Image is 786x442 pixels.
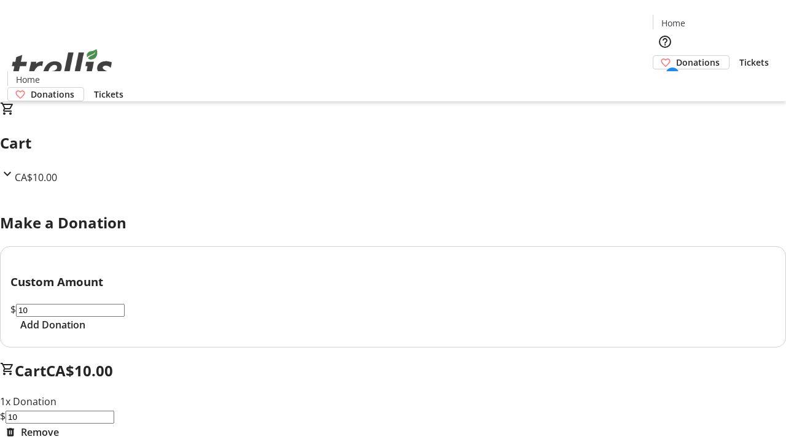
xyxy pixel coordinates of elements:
a: Tickets [84,88,133,101]
span: Donations [676,56,720,69]
input: Donation Amount [6,411,114,424]
span: Remove [21,425,59,440]
span: $ [10,303,16,316]
span: Tickets [739,56,769,69]
button: Add Donation [10,317,95,332]
h3: Custom Amount [10,273,776,290]
span: CA$10.00 [15,171,57,184]
span: Add Donation [20,317,85,332]
span: Home [16,73,40,86]
a: Donations [653,55,730,69]
a: Home [8,73,47,86]
span: Tickets [94,88,123,101]
a: Home [653,17,693,29]
span: Donations [31,88,74,101]
input: Donation Amount [16,304,125,317]
a: Tickets [730,56,779,69]
a: Donations [7,87,84,101]
button: Cart [653,69,677,94]
img: Orient E2E Organization CqHrCUIKGa's Logo [7,36,117,97]
button: Help [653,29,677,54]
span: CA$10.00 [46,360,113,381]
span: Home [661,17,685,29]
